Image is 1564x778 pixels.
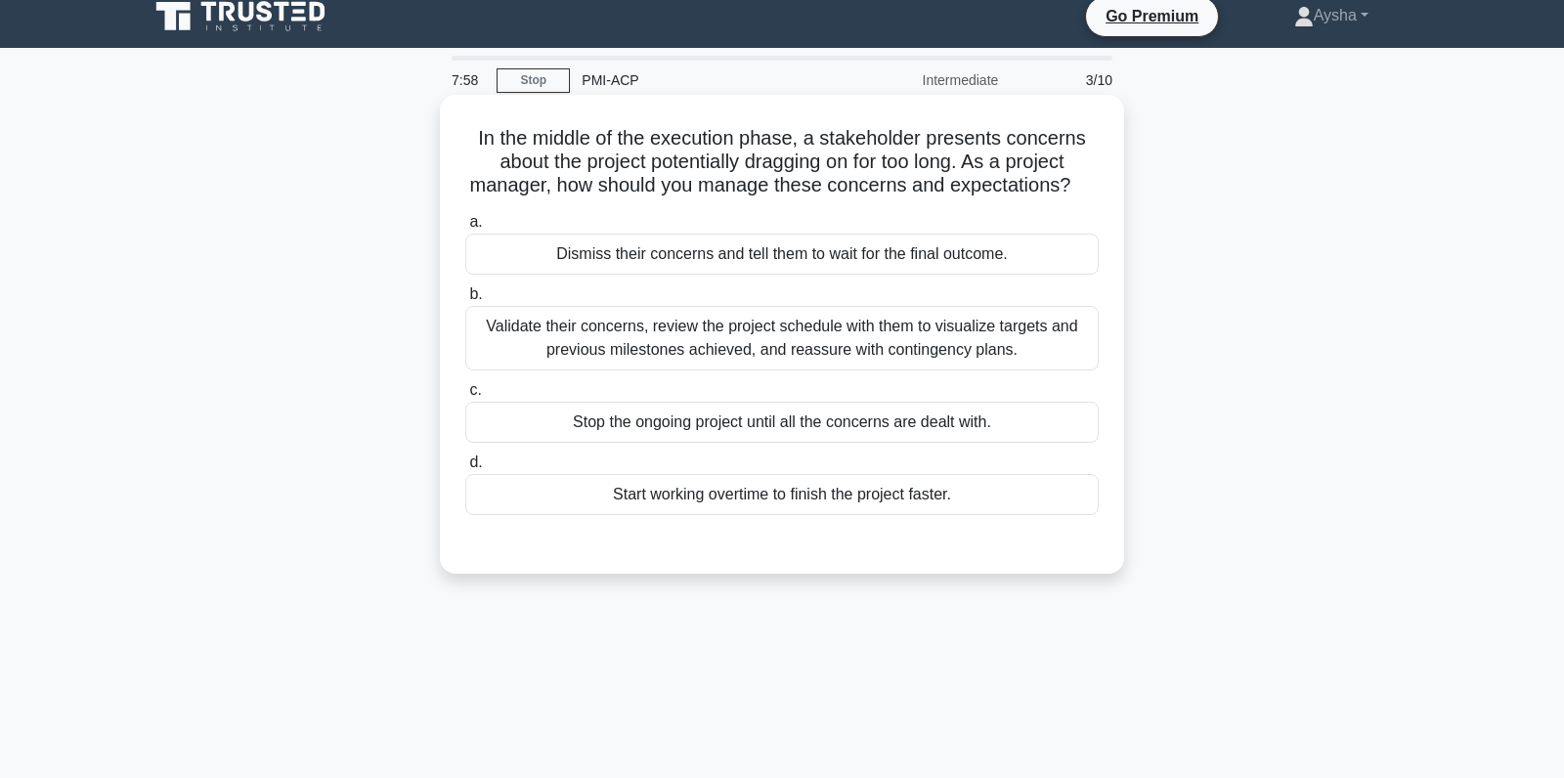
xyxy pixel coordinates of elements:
span: a. [469,213,482,230]
span: d. [469,454,482,470]
span: c. [469,381,481,398]
div: Stop the ongoing project until all the concerns are dealt with. [465,402,1099,443]
div: Validate their concerns, review the project schedule with them to visualize targets and previous ... [465,306,1099,370]
h5: In the middle of the execution phase, a stakeholder presents concerns about the project potential... [463,126,1101,198]
div: Start working overtime to finish the project faster. [465,474,1099,515]
div: 3/10 [1010,61,1124,100]
div: Intermediate [839,61,1010,100]
a: Stop [497,68,570,93]
div: 7:58 [440,61,497,100]
div: Dismiss their concerns and tell them to wait for the final outcome. [465,234,1099,275]
div: PMI-ACP [570,61,839,100]
span: b. [469,285,482,302]
a: Go Premium [1094,4,1210,28]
